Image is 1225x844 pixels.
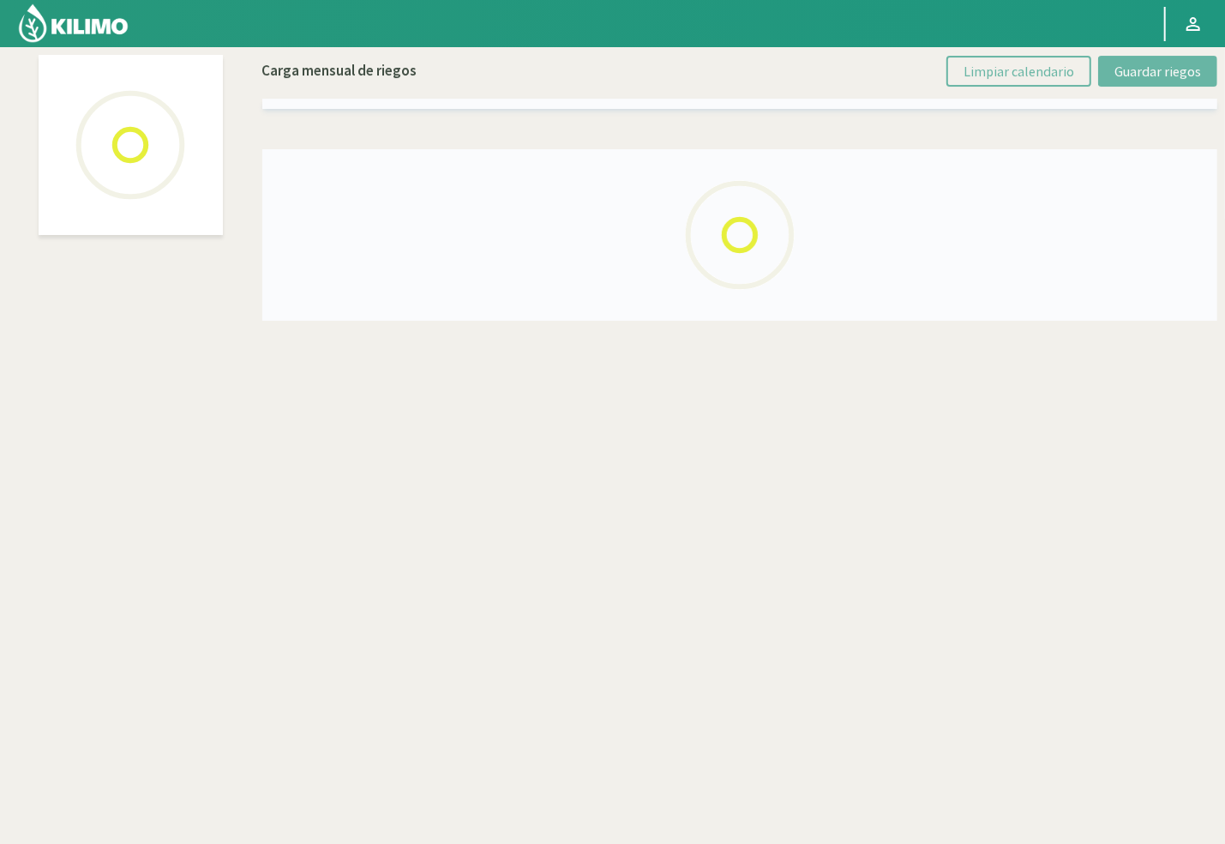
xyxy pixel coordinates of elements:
[654,149,826,321] img: Loading...
[1114,63,1201,80] span: Guardar riegos
[1098,56,1217,87] button: Guardar riegos
[946,56,1091,87] button: Limpiar calendario
[964,63,1074,80] span: Limpiar calendario
[45,59,216,231] img: Loading...
[262,60,417,82] p: Carga mensual de riegos
[17,3,129,44] img: Kilimo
